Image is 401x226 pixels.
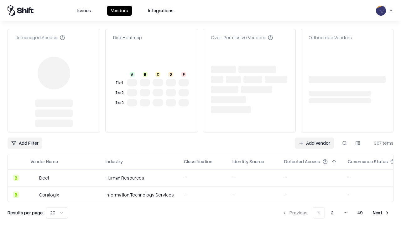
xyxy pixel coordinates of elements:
div: Over-Permissive Vendors [211,34,273,41]
div: Tier 2 [114,90,124,95]
div: - [284,191,338,198]
div: - [184,175,222,181]
div: Detected Access [284,158,320,165]
button: Issues [74,6,95,16]
div: C [155,72,160,77]
div: A [130,72,135,77]
div: Governance Status [348,158,388,165]
div: - [232,175,274,181]
div: Offboarded Vendors [309,34,352,41]
button: 2 [326,207,339,218]
nav: pagination [278,207,393,218]
div: 967 items [368,140,393,146]
div: Coralogix [39,191,59,198]
button: Vendors [107,6,132,16]
div: Risk Heatmap [113,34,142,41]
img: Deel [30,175,37,181]
p: Results per page: [8,209,44,216]
div: D [168,72,173,77]
button: 49 [352,207,368,218]
button: 1 [313,207,325,218]
div: - [184,191,222,198]
div: Vendor Name [30,158,58,165]
div: B [143,72,148,77]
div: Unmanaged Access [15,34,65,41]
div: - [284,175,338,181]
div: Information Technology Services [106,191,174,198]
button: Next [369,207,393,218]
button: Add Filter [8,137,42,149]
div: Identity Source [232,158,264,165]
div: Industry [106,158,123,165]
div: B [13,191,19,198]
div: - [232,191,274,198]
div: F [181,72,186,77]
a: Add Vendor [295,137,334,149]
div: Deel [39,175,49,181]
button: Integrations [144,6,177,16]
div: B [13,175,19,181]
img: Coralogix [30,191,37,198]
div: Human Resources [106,175,174,181]
div: Tier 3 [114,100,124,105]
div: Classification [184,158,212,165]
div: Tier 1 [114,80,124,85]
